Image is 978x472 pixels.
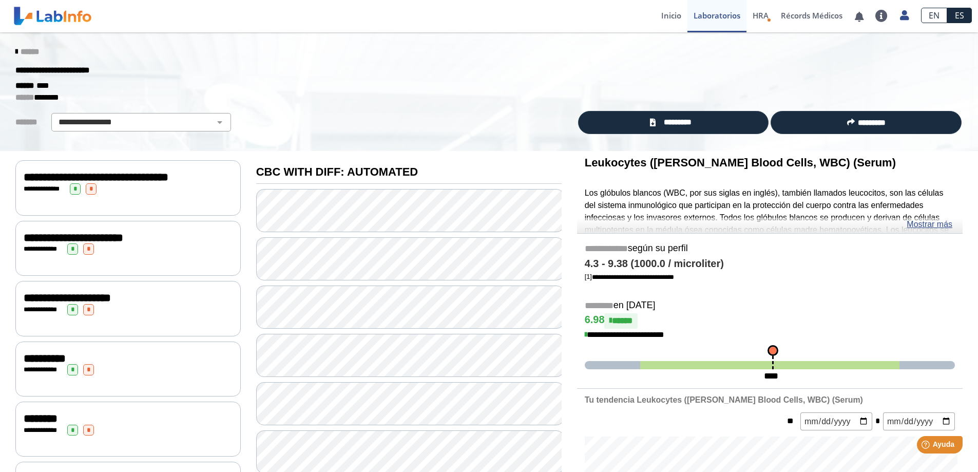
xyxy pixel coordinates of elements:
[585,273,674,280] a: [1]
[585,300,955,312] h5: en [DATE]
[585,395,863,404] b: Tu tendencia Leukocytes ([PERSON_NAME] Blood Cells, WBC) (Serum)
[585,258,955,270] h4: 4.3 - 9.38 (1000.0 / microliter)
[585,156,896,169] b: Leukocytes ([PERSON_NAME] Blood Cells, WBC) (Serum)
[585,313,955,329] h4: 6.98
[907,218,952,231] a: Mostrar más
[883,412,955,430] input: mm/dd/yyyy
[585,243,955,255] h5: según su perfil
[800,412,872,430] input: mm/dd/yyyy
[921,8,947,23] a: EN
[585,187,955,297] p: Los glóbulos blancos (WBC, por sus siglas en inglés), también llamados leucocitos, son las célula...
[947,8,972,23] a: ES
[256,165,418,178] b: CBC WITH DIFF: AUTOMATED
[753,10,769,21] span: HRA
[887,432,967,461] iframe: Help widget launcher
